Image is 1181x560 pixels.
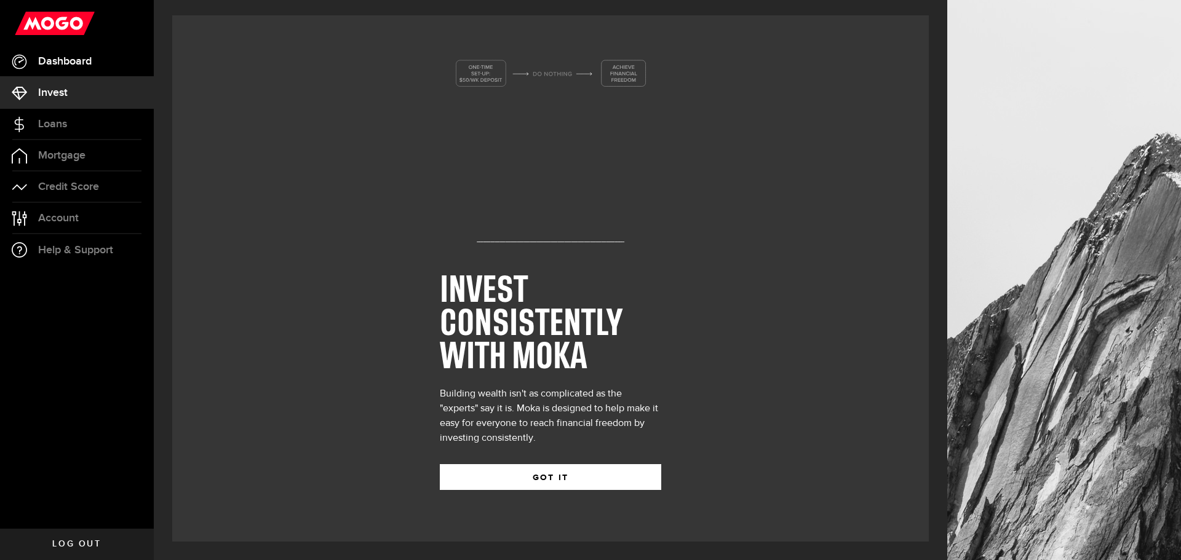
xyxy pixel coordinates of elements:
span: Credit Score [38,181,99,192]
button: Open LiveChat chat widget [10,5,47,42]
button: GOT IT [440,464,661,490]
h1: INVEST CONSISTENTLY WITH MOKA [440,275,661,374]
div: Building wealth isn't as complicated as the "experts" say it is. Moka is designed to help make it... [440,387,661,446]
span: Loans [38,119,67,130]
span: Dashboard [38,56,92,67]
span: Account [38,213,79,224]
span: Help & Support [38,245,113,256]
span: Mortgage [38,150,85,161]
span: Invest [38,87,68,98]
span: Log out [52,540,101,548]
